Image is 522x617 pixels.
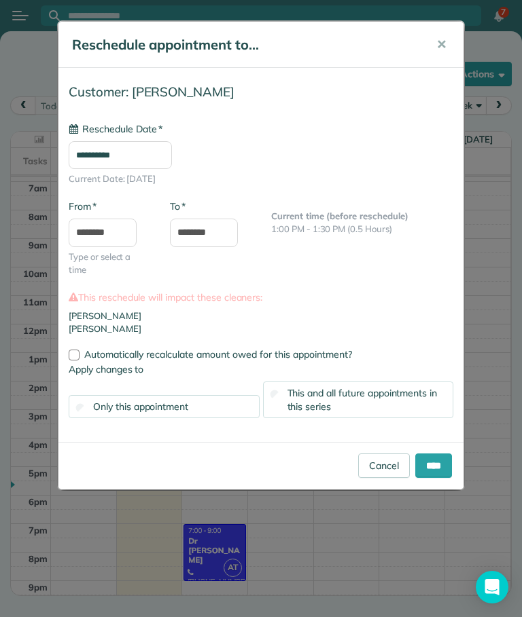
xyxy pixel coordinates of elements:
label: Apply changes to [69,362,453,376]
span: Automatically recalculate amount owed for this appointment? [84,348,352,360]
label: To [170,200,186,213]
li: [PERSON_NAME] [69,322,453,336]
h5: Reschedule appointment to... [72,35,417,54]
label: Reschedule Date [69,122,162,136]
h4: Customer: [PERSON_NAME] [69,85,453,99]
a: Cancel [358,453,410,478]
p: 1:00 PM - 1:30 PM (0.5 Hours) [271,223,453,236]
b: Current time (before reschedule) [271,210,408,221]
span: This and all future appointments in this series [288,387,438,413]
span: Type or select a time [69,250,150,277]
input: Only this appointment [76,403,85,412]
label: From [69,200,97,213]
label: This reschedule will impact these cleaners: [69,291,453,304]
span: ✕ [436,37,447,52]
li: [PERSON_NAME] [69,310,453,323]
div: Open Intercom Messenger [476,571,508,603]
span: Current Date: [DATE] [69,172,453,186]
span: Only this appointment [93,400,188,413]
input: This and all future appointments in this series [270,390,279,398]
